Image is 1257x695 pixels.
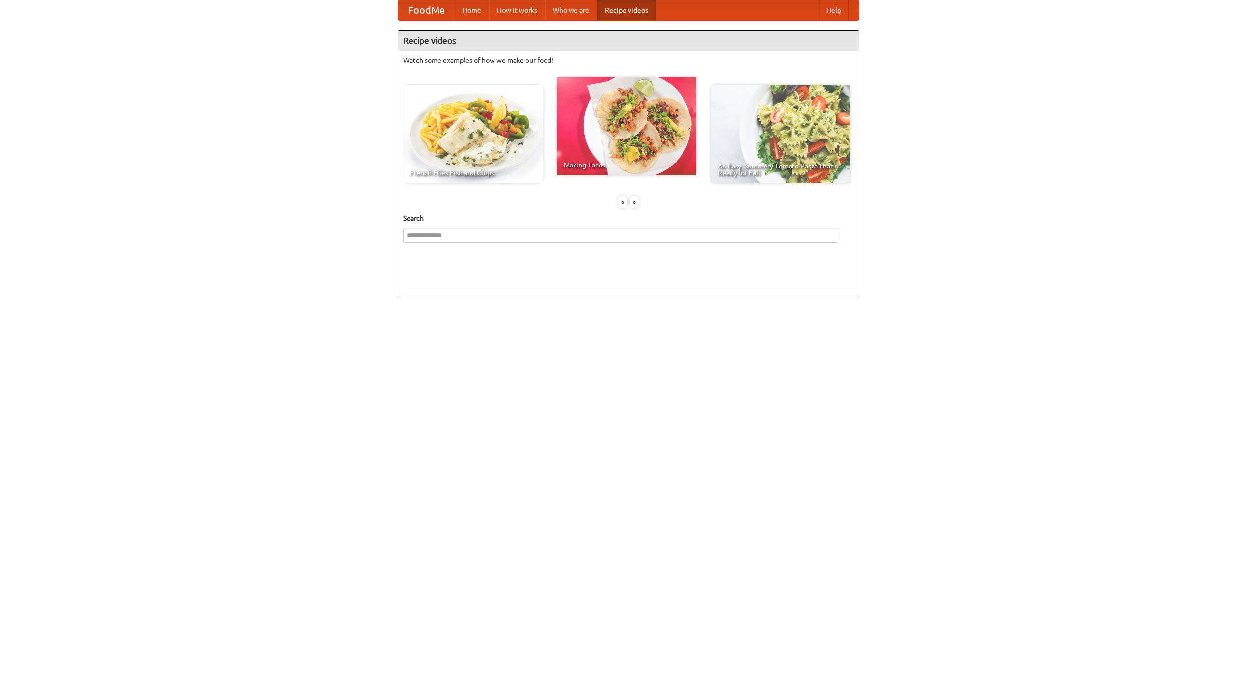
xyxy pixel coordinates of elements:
[410,169,536,176] span: French Fries Fish and Chips
[403,56,854,65] p: Watch some examples of how we make our food!
[403,85,543,183] a: French Fries Fish and Chips
[489,0,545,20] a: How it works
[564,162,689,168] span: Making Tacos
[398,31,859,51] h4: Recipe videos
[557,77,696,175] a: Making Tacos
[819,0,849,20] a: Help
[398,0,455,20] a: FoodMe
[597,0,656,20] a: Recipe videos
[618,196,627,208] div: «
[718,163,844,176] span: An Easy, Summery Tomato Pasta That's Ready for Fall
[711,85,850,183] a: An Easy, Summery Tomato Pasta That's Ready for Fall
[403,213,854,223] h5: Search
[545,0,597,20] a: Who we are
[455,0,489,20] a: Home
[630,196,639,208] div: »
